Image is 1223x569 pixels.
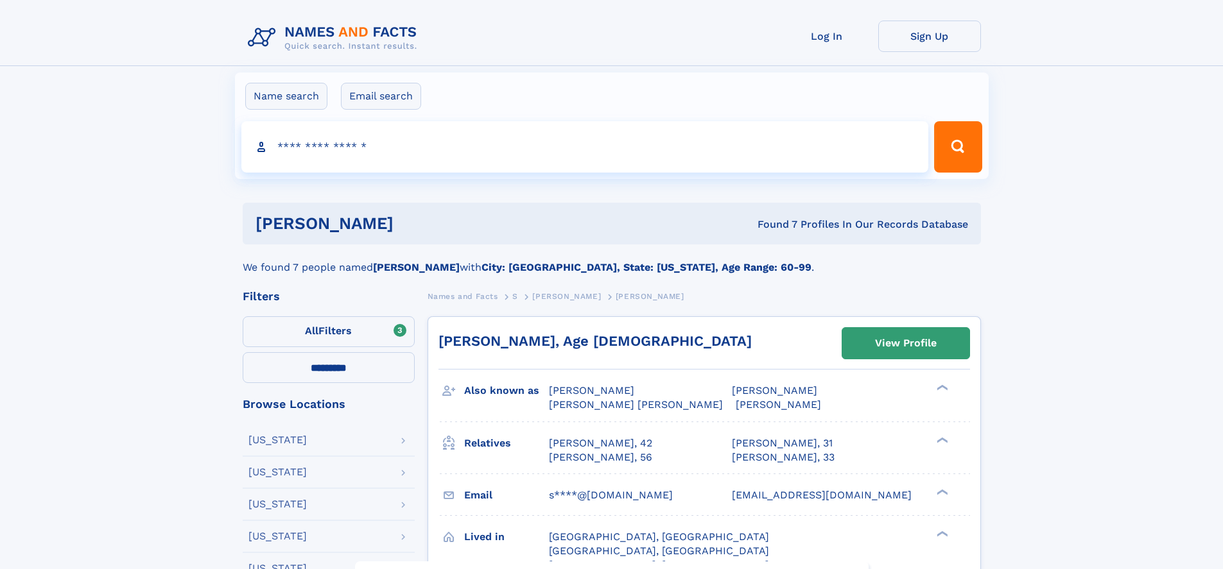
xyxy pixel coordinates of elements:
[248,467,307,477] div: [US_STATE]
[243,244,981,275] div: We found 7 people named with .
[732,489,912,501] span: [EMAIL_ADDRESS][DOMAIN_NAME]
[256,216,576,232] h1: [PERSON_NAME]
[248,499,307,509] div: [US_STATE]
[248,435,307,445] div: [US_STATE]
[732,384,817,396] span: [PERSON_NAME]
[243,21,428,55] img: Logo Names and Facts
[464,526,549,548] h3: Lived in
[464,432,549,454] h3: Relatives
[549,384,634,396] span: [PERSON_NAME]
[549,450,652,464] a: [PERSON_NAME], 56
[549,398,723,411] span: [PERSON_NAME] [PERSON_NAME]
[241,121,929,173] input: search input
[842,328,969,359] a: View Profile
[438,333,752,349] a: [PERSON_NAME], Age [DEMOGRAPHIC_DATA]
[532,292,601,301] span: [PERSON_NAME]
[878,21,981,52] a: Sign Up
[933,436,949,444] div: ❯
[933,529,949,538] div: ❯
[736,398,821,411] span: [PERSON_NAME]
[732,436,833,450] a: [PERSON_NAME], 31
[549,531,769,543] span: [GEOGRAPHIC_DATA], [GEOGRAPHIC_DATA]
[512,292,518,301] span: S
[248,531,307,541] div: [US_STATE]
[933,488,949,496] div: ❯
[245,83,327,110] label: Name search
[616,292,684,301] span: [PERSON_NAME]
[481,261,811,273] b: City: [GEOGRAPHIC_DATA], State: [US_STATE], Age Range: 60-99
[464,380,549,402] h3: Also known as
[243,398,415,410] div: Browse Locations
[549,436,652,450] a: [PERSON_NAME], 42
[243,291,415,302] div: Filters
[934,121,982,173] button: Search Button
[875,328,937,358] div: View Profile
[428,288,498,304] a: Names and Facts
[305,325,318,337] span: All
[341,83,421,110] label: Email search
[243,316,415,347] label: Filters
[512,288,518,304] a: S
[933,384,949,392] div: ❯
[776,21,878,52] a: Log In
[532,288,601,304] a: [PERSON_NAME]
[549,545,769,557] span: [GEOGRAPHIC_DATA], [GEOGRAPHIC_DATA]
[732,450,835,464] a: [PERSON_NAME], 33
[464,484,549,506] h3: Email
[575,217,968,232] div: Found 7 Profiles In Our Records Database
[373,261,460,273] b: [PERSON_NAME]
